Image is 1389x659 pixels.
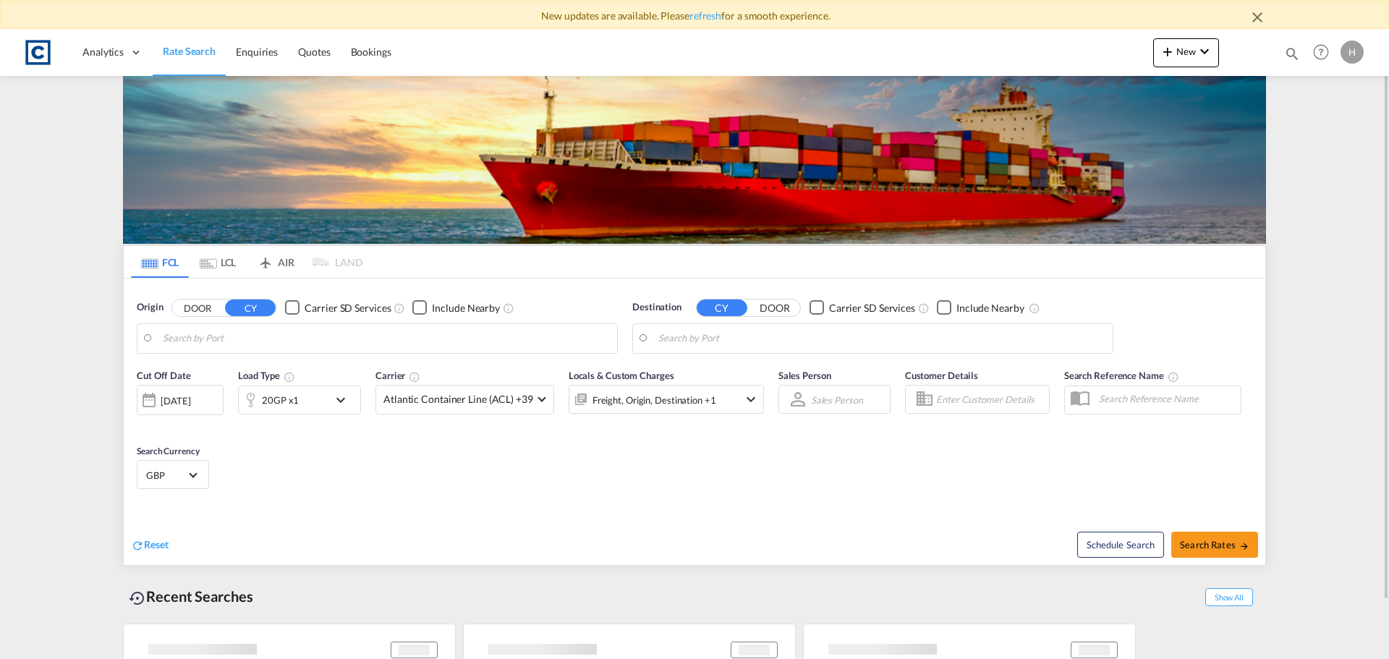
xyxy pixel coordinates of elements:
md-checkbox: Checkbox No Ink [412,300,500,315]
div: icon-refreshReset [131,537,169,553]
a: Bookings [341,29,402,76]
span: Load Type [238,370,295,381]
div: Freight Origin Destination Factory Stuffing [592,390,716,410]
button: CY [225,299,276,316]
div: Freight Origin Destination Factory Stuffingicon-chevron-down [569,385,764,414]
div: New updates are available. Please for a smooth experience. [116,9,1273,23]
md-icon: Unchecked: Ignores neighbouring ports when fetching rates.Checked : Includes neighbouring ports w... [503,302,514,314]
input: Search Reference Name [1092,388,1241,409]
md-checkbox: Checkbox No Ink [937,300,1024,315]
div: Carrier SD Services [305,301,391,315]
input: Search by Port [658,328,1105,349]
md-select: Sales Person [810,389,865,410]
button: CY [697,299,747,316]
img: LCL+%26+FCL+BACKGROUND.png [123,76,1266,244]
div: [DATE] [137,385,224,415]
span: Origin [137,300,163,315]
md-icon: icon-plus 400-fg [1159,43,1176,60]
span: Sales Person [778,370,831,381]
button: Note: By default Schedule search will only considerorigin ports, destination ports and cut off da... [1077,532,1164,558]
md-tab-item: AIR [247,246,305,278]
span: Destination [632,300,681,315]
span: Cut Off Date [137,370,191,381]
span: Reset [144,538,169,550]
md-icon: icon-chevron-down [742,391,760,408]
a: refresh [689,9,721,22]
md-tab-item: FCL [131,246,189,278]
md-checkbox: Checkbox No Ink [810,300,915,315]
div: H [1341,41,1364,64]
button: DOOR [172,299,223,316]
a: Rate Search [153,29,226,76]
md-icon: icon-close [1249,9,1266,26]
div: Help [1309,40,1341,66]
div: Carrier SD Services [829,301,915,315]
span: Search Currency [137,446,200,456]
span: Search Reference Name [1064,370,1179,381]
div: icon-magnify [1284,46,1300,67]
md-tab-item: LCL [189,246,247,278]
span: Carrier [375,370,420,381]
md-icon: The selected Trucker/Carrierwill be displayed in the rate results If the rates are from another f... [409,371,420,383]
span: Rate Search [163,45,216,57]
md-pagination-wrapper: Use the left and right arrow keys to navigate between tabs [131,246,362,278]
md-icon: icon-arrow-right [1239,541,1249,551]
div: [DATE] [161,394,190,407]
md-icon: Unchecked: Search for CY (Container Yard) services for all selected carriers.Checked : Search for... [918,302,930,314]
span: Enquiries [236,46,278,58]
md-select: Select Currency: £ GBPUnited Kingdom Pound [145,464,201,485]
span: Customer Details [905,370,978,381]
md-icon: icon-airplane [257,254,274,265]
span: Quotes [298,46,330,58]
md-datepicker: Select [137,414,148,433]
span: GBP [146,469,187,482]
md-icon: icon-magnify [1284,46,1300,61]
span: Help [1309,40,1333,64]
input: Search by Port [163,328,610,349]
span: New [1159,46,1213,57]
span: Bookings [351,46,391,58]
div: Include Nearby [432,301,500,315]
div: Recent Searches [123,580,259,613]
md-icon: icon-chevron-down [332,391,357,409]
md-icon: Your search will be saved by the below given name [1168,371,1179,383]
img: 1fdb9190129311efbfaf67cbb4249bed.jpeg [22,36,54,69]
span: Locals & Custom Charges [569,370,674,381]
div: Analytics [72,29,153,76]
md-icon: icon-information-outline [284,371,295,383]
div: 20GP x1icon-chevron-down [238,386,361,414]
a: Quotes [288,29,340,76]
button: Search Ratesicon-arrow-right [1171,532,1258,558]
md-icon: icon-backup-restore [129,590,146,607]
span: Search Rates [1180,539,1249,550]
md-icon: Unchecked: Ignores neighbouring ports when fetching rates.Checked : Includes neighbouring ports w... [1029,302,1040,314]
md-checkbox: Checkbox No Ink [285,300,391,315]
button: icon-plus 400-fgNewicon-chevron-down [1153,38,1219,67]
span: Show All [1205,588,1253,606]
button: DOOR [749,299,800,316]
md-icon: icon-chevron-down [1196,43,1213,60]
a: Enquiries [226,29,288,76]
span: Analytics [82,45,124,59]
div: 20GP x1 [262,390,299,410]
div: Include Nearby [956,301,1024,315]
md-icon: Unchecked: Search for CY (Container Yard) services for all selected carriers.Checked : Search for... [394,302,405,314]
div: Origin DOOR CY Checkbox No InkUnchecked: Search for CY (Container Yard) services for all selected... [124,279,1265,565]
span: Atlantic Container Line (ACL) +39 [383,392,533,407]
input: Enter Customer Details [936,388,1045,410]
md-icon: icon-refresh [131,539,144,552]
